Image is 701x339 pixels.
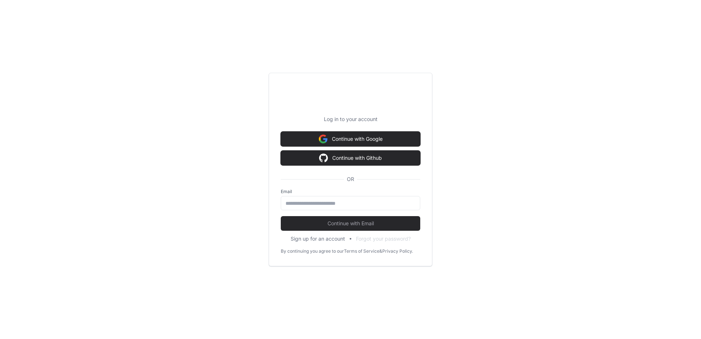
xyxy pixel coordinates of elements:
[281,116,420,123] p: Log in to your account
[281,151,420,165] button: Continue with Github
[344,176,357,183] span: OR
[319,151,328,165] img: Sign in with google
[344,248,379,254] a: Terms of Service
[281,189,420,195] label: Email
[291,235,345,242] button: Sign up for an account
[281,216,420,231] button: Continue with Email
[281,132,420,146] button: Continue with Google
[319,132,327,146] img: Sign in with google
[379,248,382,254] div: &
[281,248,344,254] div: By continuing you agree to our
[356,235,411,242] button: Forgot your password?
[281,220,420,227] span: Continue with Email
[382,248,413,254] a: Privacy Policy.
